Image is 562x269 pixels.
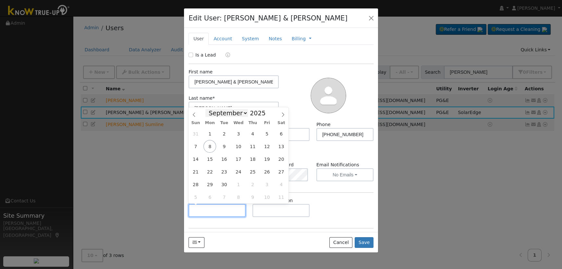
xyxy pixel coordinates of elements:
span: September 6, 2025 [275,127,287,140]
span: September 28, 2025 [189,178,202,191]
span: September 24, 2025 [232,165,245,178]
span: October 8, 2025 [232,191,245,203]
button: kellymontez09@gmail.com [189,237,204,248]
label: Email Notifications [316,161,373,168]
span: October 2, 2025 [246,178,259,191]
span: Sat [274,121,288,125]
button: Cancel [329,237,352,248]
span: September 20, 2025 [275,153,287,165]
span: Tue [217,121,231,125]
h4: Edit User: [PERSON_NAME] & [PERSON_NAME] [189,13,348,23]
label: Is a Lead [195,52,216,58]
span: September 15, 2025 [203,153,216,165]
span: September 7, 2025 [189,140,202,153]
span: September 11, 2025 [246,140,259,153]
a: System [237,33,264,45]
span: September 9, 2025 [218,140,230,153]
label: First name [189,69,213,75]
span: October 1, 2025 [232,178,245,191]
span: October 3, 2025 [261,178,273,191]
span: Thu [246,121,260,125]
span: September 21, 2025 [189,165,202,178]
span: October 10, 2025 [261,191,273,203]
span: October 7, 2025 [218,191,230,203]
a: Notes [264,33,287,45]
span: October 5, 2025 [189,191,202,203]
span: September 5, 2025 [261,127,273,140]
span: August 31, 2025 [189,127,202,140]
span: September 13, 2025 [275,140,287,153]
span: September 4, 2025 [246,127,259,140]
span: September 22, 2025 [203,165,216,178]
select: Month [205,109,248,117]
input: Year [248,109,271,117]
span: September 27, 2025 [275,165,287,178]
span: Sun [189,121,203,125]
span: September 1, 2025 [203,127,216,140]
span: October 6, 2025 [203,191,216,203]
span: October 4, 2025 [275,178,287,191]
span: September 14, 2025 [189,153,202,165]
span: September 17, 2025 [232,153,245,165]
span: September 10, 2025 [232,140,245,153]
span: September 8, 2025 [203,140,216,153]
button: No Emails [316,168,373,181]
span: September 30, 2025 [218,178,230,191]
span: September 29, 2025 [203,178,216,191]
span: September 16, 2025 [218,153,230,165]
span: September 2, 2025 [218,127,230,140]
span: Wed [231,121,246,125]
span: September 18, 2025 [246,153,259,165]
span: October 9, 2025 [246,191,259,203]
span: October 11, 2025 [275,191,287,203]
a: Billing [292,35,306,42]
span: September 12, 2025 [261,140,273,153]
span: September 26, 2025 [261,165,273,178]
a: User [189,33,209,45]
span: September 19, 2025 [261,153,273,165]
span: Fri [260,121,274,125]
span: September 25, 2025 [246,165,259,178]
span: Required [213,96,215,101]
span: September 3, 2025 [232,127,245,140]
input: Is a Lead [189,53,193,57]
label: Last name [189,95,215,102]
a: Lead [221,52,230,59]
a: Account [209,33,237,45]
label: Phone [316,121,331,128]
span: September 23, 2025 [218,165,230,178]
span: Mon [203,121,217,125]
button: Save [355,237,373,248]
